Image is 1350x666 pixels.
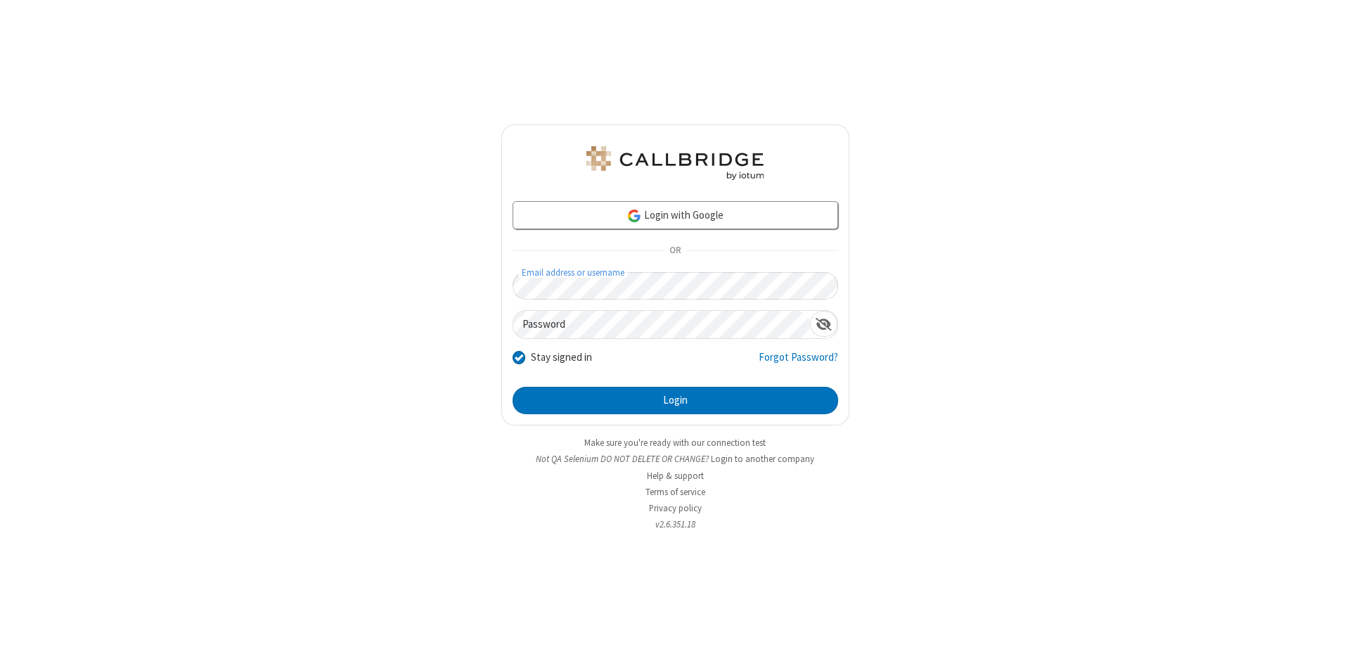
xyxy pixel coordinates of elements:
button: Login [513,387,838,415]
li: Not QA Selenium DO NOT DELETE OR CHANGE? [501,452,849,466]
a: Privacy policy [649,502,702,514]
a: Forgot Password? [759,350,838,376]
a: Terms of service [645,486,705,498]
button: Login to another company [711,452,814,466]
iframe: Chat [1315,629,1339,656]
img: google-icon.png [626,208,642,224]
a: Login with Google [513,201,838,229]
span: OR [664,241,686,261]
input: Password [513,311,810,338]
div: Show password [810,311,837,337]
a: Help & support [647,470,704,482]
input: Email address or username [513,272,838,300]
li: v2.6.351.18 [501,518,849,531]
a: Make sure you're ready with our connection test [584,437,766,449]
img: QA Selenium DO NOT DELETE OR CHANGE [584,146,766,180]
label: Stay signed in [531,350,592,366]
